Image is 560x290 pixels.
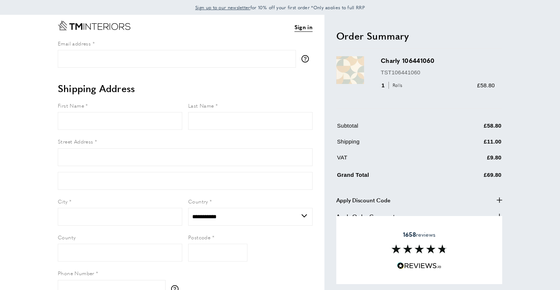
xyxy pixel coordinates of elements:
td: £69.80 [443,169,501,185]
td: Grand Total [337,169,443,185]
a: Sign up to our newsletter [195,4,250,11]
td: Shipping [337,137,443,152]
strong: 1658 [403,230,416,239]
span: Country [188,198,208,205]
td: Subtotal [337,121,443,136]
td: £9.80 [443,153,501,168]
span: County [58,233,76,241]
span: Postcode [188,233,210,241]
span: Street Address [58,138,93,145]
a: Sign in [294,23,313,32]
span: for 10% off your first order *Only applies to full RRP [195,4,365,11]
span: First Name [58,102,84,109]
span: Phone Number [58,269,94,277]
td: VAT [337,153,443,168]
div: 1 [381,81,405,90]
h3: Charly 106441060 [381,56,495,65]
span: City [58,198,68,205]
span: Email address [58,40,91,47]
a: Go to Home page [58,21,130,30]
img: Reviews section [391,245,447,253]
td: £58.80 [443,121,501,136]
td: £11.00 [443,137,501,152]
span: Apply Order Comment [336,212,395,221]
img: Reviews.io 5 stars [397,262,441,269]
span: Apply Discount Code [336,196,390,205]
h2: Order Summary [336,29,502,43]
span: £58.80 [477,82,495,88]
span: Rolls [389,82,404,89]
span: reviews [403,231,436,238]
img: Charly 106441060 [336,56,364,84]
h2: Shipping Address [58,82,313,95]
button: More information [301,55,313,63]
p: TST106441060 [381,68,495,77]
span: Last Name [188,102,214,109]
